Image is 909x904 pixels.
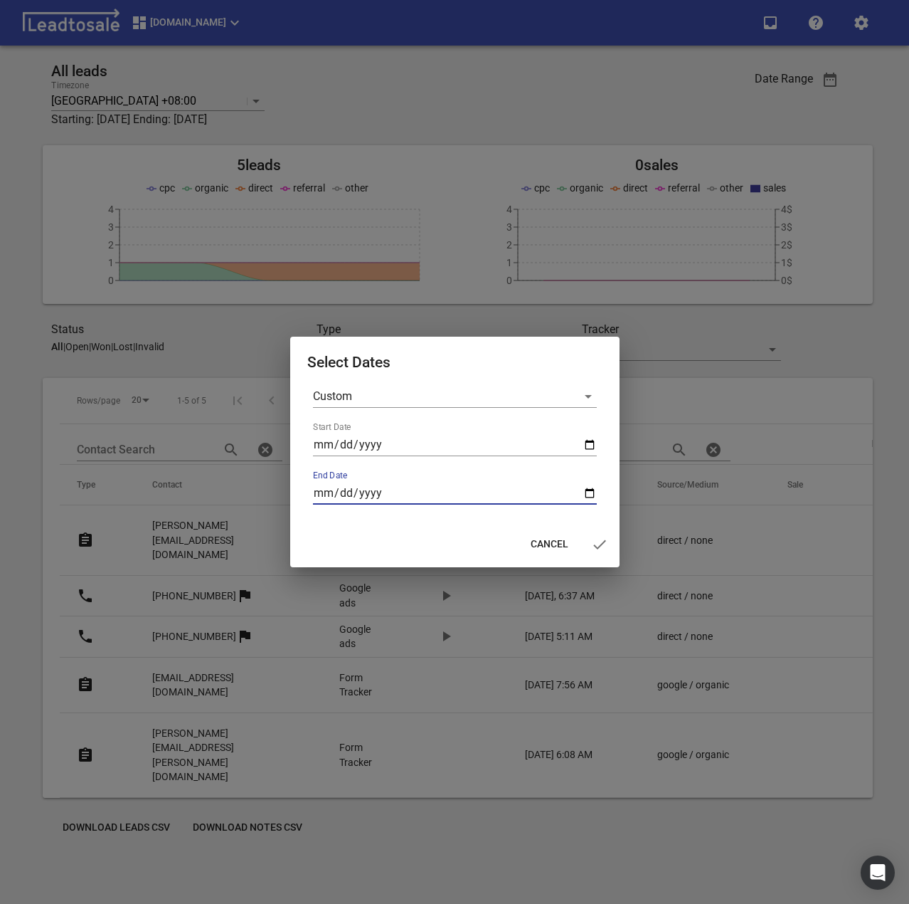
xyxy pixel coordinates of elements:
[861,856,895,890] div: Open Intercom Messenger
[307,354,602,372] h2: Select Dates
[313,424,351,432] label: Start Date
[531,537,568,552] span: Cancel
[313,472,347,480] label: End Date
[583,527,617,562] button: Submit
[313,385,597,408] div: Custom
